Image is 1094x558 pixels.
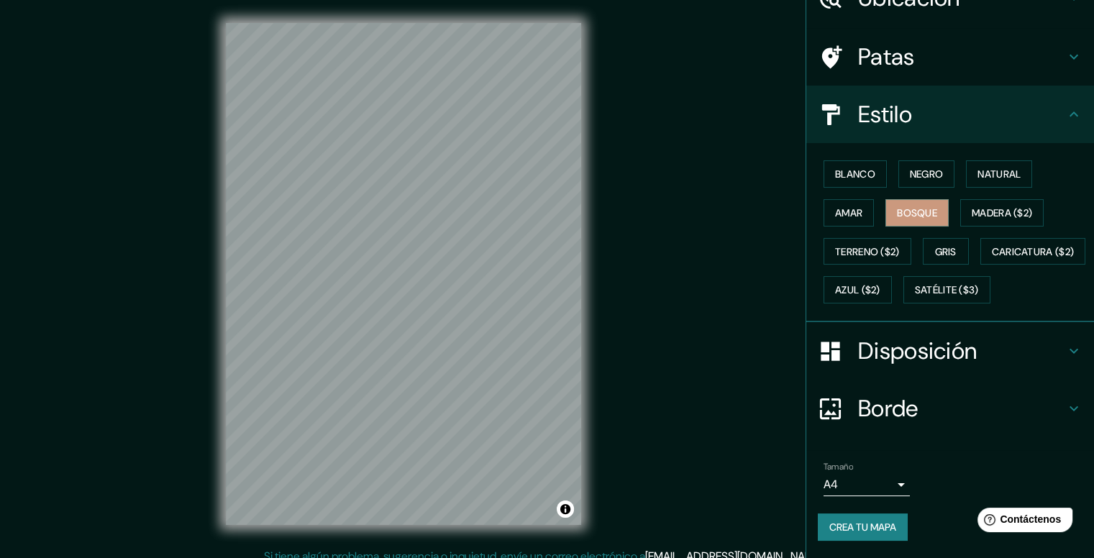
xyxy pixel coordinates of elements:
[960,199,1044,227] button: Madera ($2)
[972,206,1032,219] font: Madera ($2)
[824,473,910,496] div: A4
[858,336,977,366] font: Disposición
[966,160,1032,188] button: Natural
[858,42,915,72] font: Patas
[992,245,1075,258] font: Caricatura ($2)
[923,238,969,265] button: Gris
[824,238,911,265] button: Terreno ($2)
[829,521,896,534] font: Crea tu mapa
[818,513,908,541] button: Crea tu mapa
[980,238,1086,265] button: Caricatura ($2)
[824,199,874,227] button: Amar
[977,168,1021,180] font: Natural
[806,86,1094,143] div: Estilo
[835,168,875,180] font: Blanco
[903,276,990,303] button: Satélite ($3)
[835,284,880,297] font: Azul ($2)
[835,245,900,258] font: Terreno ($2)
[824,160,887,188] button: Blanco
[858,99,912,129] font: Estilo
[885,199,949,227] button: Bosque
[898,160,955,188] button: Negro
[557,500,574,518] button: Activar o desactivar atribución
[824,461,853,472] font: Tamaño
[935,245,957,258] font: Gris
[858,393,918,424] font: Borde
[806,380,1094,437] div: Borde
[915,284,979,297] font: Satélite ($3)
[835,206,862,219] font: Amar
[966,502,1078,542] iframe: Lanzador de widgets de ayuda
[806,322,1094,380] div: Disposición
[824,276,892,303] button: Azul ($2)
[806,28,1094,86] div: Patas
[824,477,838,492] font: A4
[897,206,937,219] font: Bosque
[910,168,944,180] font: Negro
[226,23,581,525] canvas: Mapa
